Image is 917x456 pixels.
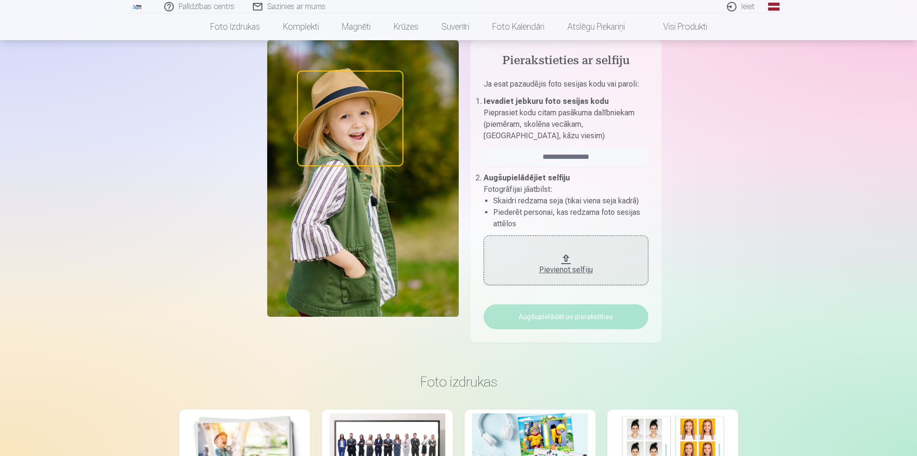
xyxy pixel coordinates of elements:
p: Ja esat pazaudējis foto sesijas kodu vai paroli : [484,78,648,96]
h4: Pierakstieties ar selfiju [484,54,648,69]
li: Piederēt personai, kas redzama foto sesijas attēlos [493,207,648,230]
a: Foto kalendāri [481,13,556,40]
div: Pievienot selfiju [493,264,639,276]
a: Visi produkti [636,13,719,40]
a: Suvenīri [430,13,481,40]
button: Pievienot selfiju [484,235,648,285]
b: Augšupielādējiet selfiju [484,173,570,182]
a: Krūzes [382,13,430,40]
p: Fotogrāfijai jāatbilst : [484,184,648,195]
a: Magnēti [330,13,382,40]
a: Atslēgu piekariņi [556,13,636,40]
button: Augšupielādēt un pierakstīties [484,304,648,329]
a: Foto izdrukas [199,13,272,40]
p: Pieprasiet kodu citam pasākuma dalībniekam (piemēram, skolēna vecākam, [GEOGRAPHIC_DATA], kāzu vi... [484,107,648,142]
img: /fa1 [132,4,143,10]
a: Komplekti [272,13,330,40]
li: Skaidri redzama seja (tikai viena seja kadrā) [493,195,648,207]
h3: Foto izdrukas [187,373,731,390]
b: Ievadiet jebkuru foto sesijas kodu [484,97,609,106]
